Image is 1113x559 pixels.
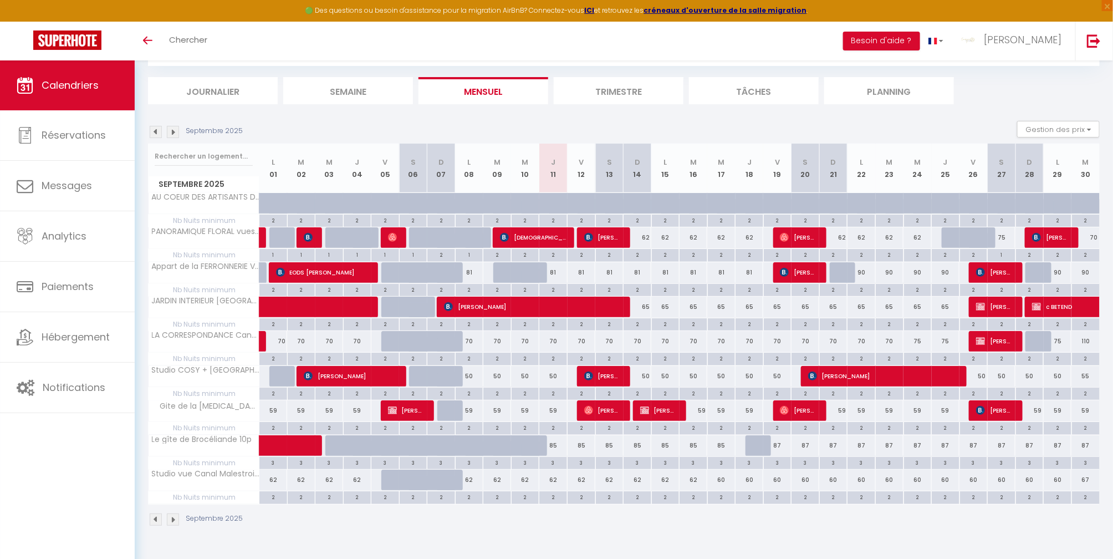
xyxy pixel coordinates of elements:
[903,262,932,283] div: 90
[876,318,903,329] div: 2
[400,318,427,329] div: 2
[976,400,1014,421] span: [PERSON_NAME]
[943,157,948,167] abbr: J
[287,144,315,193] th: 02
[984,33,1061,47] span: [PERSON_NAME]
[42,179,92,192] span: Messages
[707,144,736,193] th: 17
[903,297,932,317] div: 65
[708,215,736,225] div: 2
[651,297,680,317] div: 65
[847,262,876,283] div: 90
[718,157,725,167] abbr: M
[315,331,344,352] div: 70
[259,144,288,193] th: 01
[775,157,780,167] abbr: V
[932,297,960,317] div: 65
[960,318,988,329] div: 2
[42,229,86,243] span: Analytics
[1071,227,1100,248] div: 70
[554,77,683,104] li: Trimestre
[680,249,707,260] div: 2
[904,318,932,329] div: 2
[736,215,763,225] div: 2
[1056,157,1059,167] abbr: L
[763,144,792,193] th: 19
[371,318,399,329] div: 2
[1017,121,1100,138] button: Gestion des prix
[819,297,847,317] div: 65
[624,297,652,317] div: 65
[568,249,595,260] div: 2
[343,331,371,352] div: 70
[418,77,548,104] li: Mensuel
[680,262,708,283] div: 81
[764,249,792,260] div: 2
[764,284,792,294] div: 2
[456,249,483,260] div: 1
[904,249,932,260] div: 2
[388,227,397,248] span: [PERSON_NAME]
[644,6,807,15] strong: créneaux d'ouverture de la salle migration
[847,284,875,294] div: 2
[298,157,304,167] abbr: M
[876,227,904,248] div: 62
[736,262,764,283] div: 81
[568,144,596,193] th: 12
[568,262,596,283] div: 81
[803,157,808,167] abbr: S
[1044,215,1071,225] div: 2
[736,331,764,352] div: 70
[411,157,416,167] abbr: S
[388,400,426,421] span: [PERSON_NAME]
[315,318,343,329] div: 2
[736,249,763,260] div: 2
[42,78,99,92] span: Calendriers
[640,400,678,421] span: [PERSON_NAME]
[522,157,529,167] abbr: M
[427,284,455,294] div: 2
[651,144,680,193] th: 15
[1072,215,1100,225] div: 2
[904,215,932,225] div: 2
[932,249,959,260] div: 2
[988,227,1016,248] div: 75
[903,144,932,193] th: 24
[427,249,455,260] div: 2
[150,227,261,236] span: PANORAMIQUE FLORAL vues imprenables Festival photo La Gacilly 4p
[914,157,921,167] abbr: M
[43,380,105,394] span: Notifications
[584,400,622,421] span: [PERSON_NAME]
[595,331,624,352] div: 70
[652,249,680,260] div: 2
[707,297,736,317] div: 65
[624,318,651,329] div: 2
[468,157,471,167] abbr: L
[438,157,444,167] abbr: D
[400,284,427,294] div: 2
[652,215,680,225] div: 2
[960,249,988,260] div: 2
[847,331,876,352] div: 70
[847,227,876,248] div: 62
[903,227,932,248] div: 62
[624,284,651,294] div: 2
[355,157,359,167] abbr: J
[689,77,819,104] li: Tâches
[149,176,259,192] span: Septembre 2025
[763,331,792,352] div: 70
[42,128,106,142] span: Réservations
[539,249,567,260] div: 2
[288,318,315,329] div: 2
[1027,157,1033,167] abbr: D
[792,331,820,352] div: 70
[843,32,920,50] button: Besoin d'aide ?
[455,262,483,283] div: 81
[456,284,483,294] div: 2
[960,284,988,294] div: 2
[539,215,567,225] div: 2
[371,215,399,225] div: 2
[847,249,875,260] div: 2
[1015,144,1044,193] th: 28
[764,215,792,225] div: 2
